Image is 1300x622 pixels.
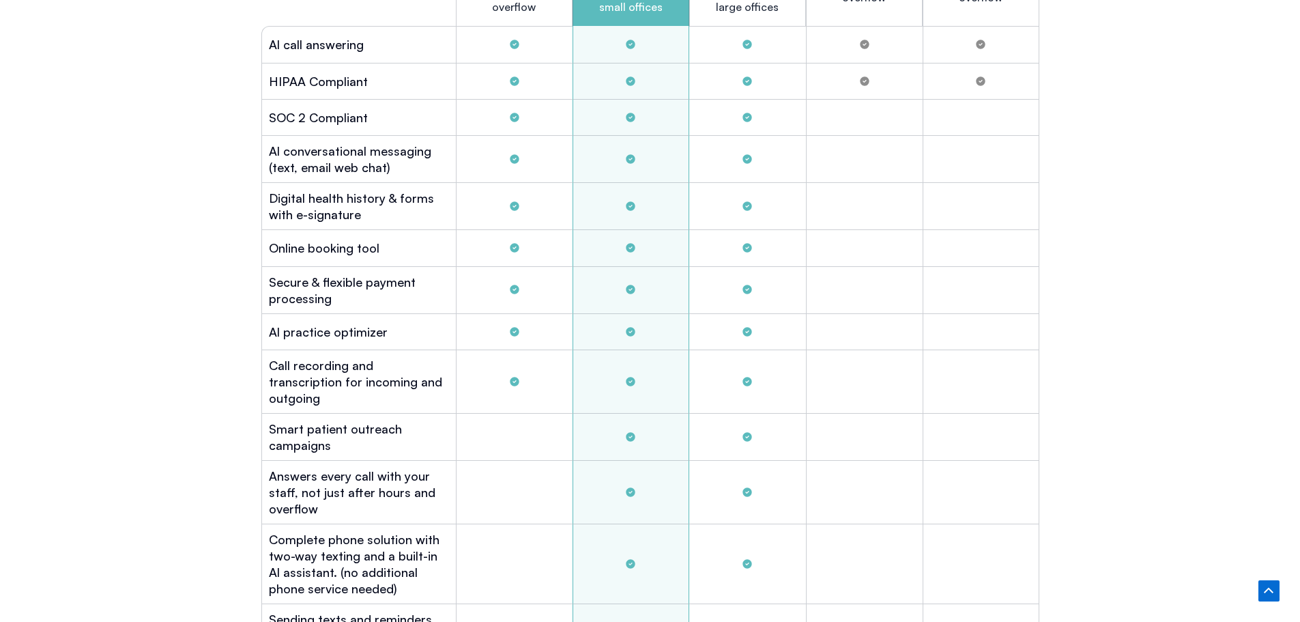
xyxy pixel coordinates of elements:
h2: SOC 2 Compliant [269,109,368,126]
h2: Online booking tool [269,240,379,256]
h2: HIPAA Compliant [269,73,368,89]
h2: Secure & flexible payment processing [269,274,449,307]
h2: Answers every call with your staff, not just after hours and overflow [269,468,449,517]
h2: Complete phone solution with two-way texting and a built-in Al assistant. (no additional phone se... [269,531,449,597]
h2: Smart patient outreach campaigns [269,421,449,453]
h2: Al practice optimizer [269,324,388,340]
h2: Call recording and transcription for incoming and outgoing [269,357,449,406]
h2: Al call answering [269,36,364,53]
h2: Digital health history & forms with e-signature [269,190,449,223]
h2: Al conversational messaging (text, email web chat) [269,143,449,175]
